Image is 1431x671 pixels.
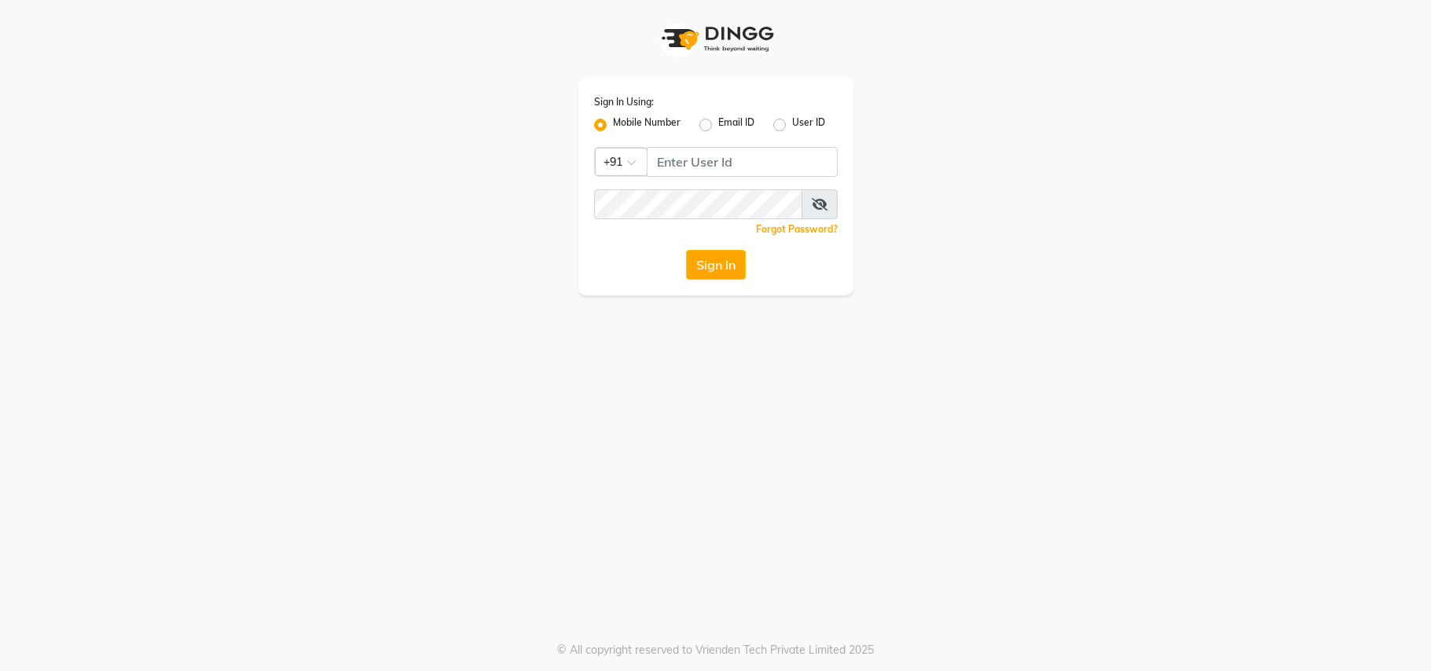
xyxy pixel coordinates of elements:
[647,147,838,177] input: Username
[686,250,746,280] button: Sign In
[594,189,802,219] input: Username
[613,115,681,134] label: Mobile Number
[756,223,838,235] a: Forgot Password?
[718,115,754,134] label: Email ID
[792,115,825,134] label: User ID
[653,16,779,62] img: logo1.svg
[594,95,654,109] label: Sign In Using:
